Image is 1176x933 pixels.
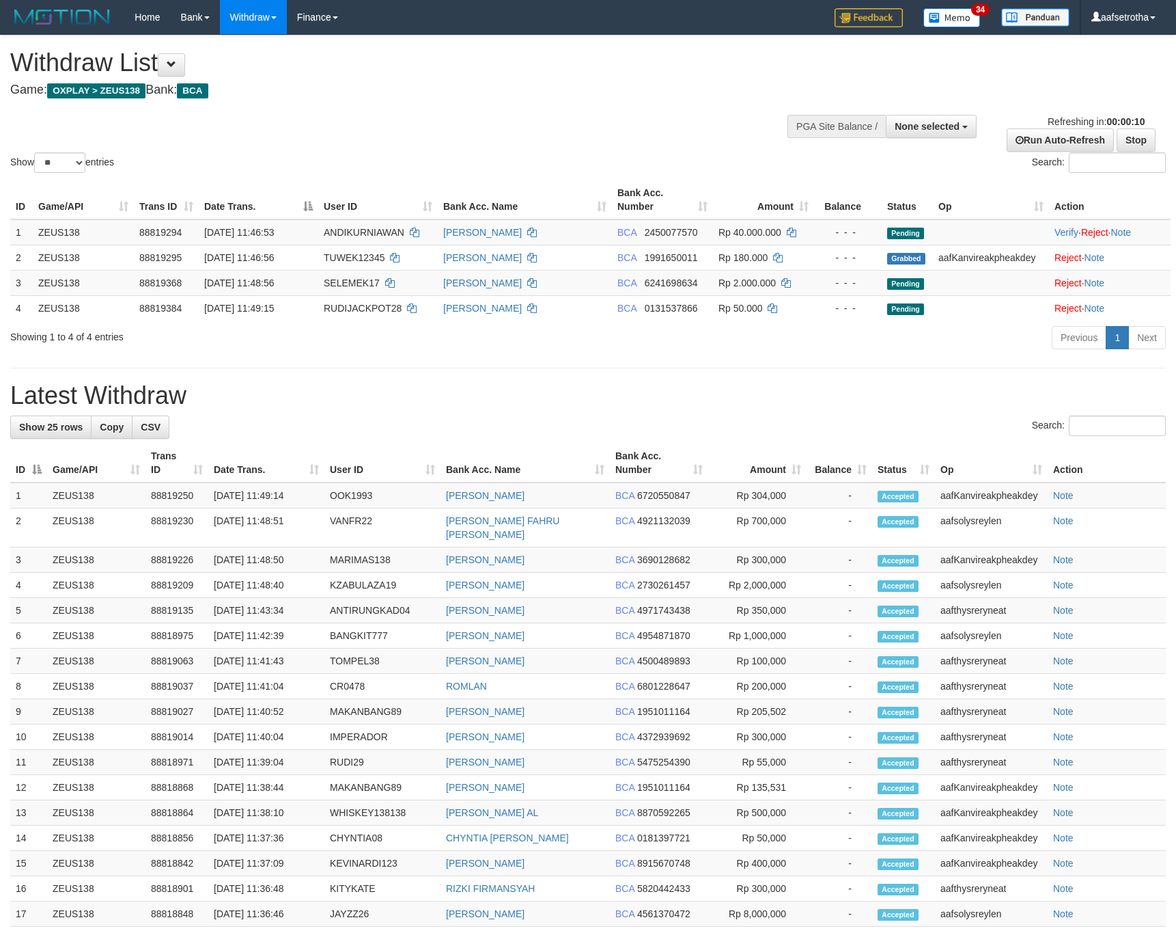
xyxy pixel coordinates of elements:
span: RUDIJACKPOT28 [324,303,402,314]
span: Show 25 rows [19,422,83,433]
td: 9 [10,699,47,725]
td: 1 [10,483,47,509]
input: Search: [1069,416,1166,436]
td: Rp 300,000 [708,725,807,750]
td: ZEUS138 [47,674,145,699]
td: ZEUS138 [47,826,145,851]
span: Accepted [878,707,919,718]
a: [PERSON_NAME] [446,908,524,919]
td: 88818975 [145,623,208,649]
td: 88819209 [145,573,208,598]
td: [DATE] 11:49:14 [208,483,324,509]
a: Note [1053,580,1074,591]
td: 1 [10,219,33,245]
span: Accepted [878,681,919,693]
th: Balance [814,180,882,219]
span: Copy 1951011164 to clipboard [637,706,690,717]
a: Note [1053,490,1074,501]
td: aafthysreryneat [935,699,1048,725]
td: Rp 350,000 [708,598,807,623]
td: [DATE] 11:42:39 [208,623,324,649]
td: aafthysreryneat [935,649,1048,674]
div: PGA Site Balance / [787,115,886,138]
td: aafthysreryneat [935,725,1048,750]
td: 14 [10,826,47,851]
span: Copy 8870592265 to clipboard [637,807,690,818]
span: Accepted [878,555,919,567]
td: [DATE] 11:38:44 [208,775,324,800]
td: Rp 1,000,000 [708,623,807,649]
th: User ID: activate to sort column ascending [318,180,438,219]
h1: Latest Withdraw [10,382,1166,409]
td: aafKanvireakpheakdey [935,800,1048,826]
span: Copy 4954871870 to clipboard [637,630,690,641]
td: 88819027 [145,699,208,725]
td: KZABULAZA19 [324,573,440,598]
a: [PERSON_NAME] [446,731,524,742]
span: Rp 50.000 [718,303,763,314]
td: 88819226 [145,547,208,573]
span: Copy 4500489893 to clipboard [637,655,690,666]
span: BCA [617,252,636,263]
span: Accepted [878,783,919,794]
label: Search: [1032,152,1166,173]
td: aafthysreryneat [935,674,1048,699]
span: TUWEK12345 [324,252,384,263]
td: TOMPEL38 [324,649,440,674]
span: Accepted [878,516,919,528]
td: - [807,623,872,649]
th: Game/API: activate to sort column ascending [47,444,145,483]
span: Accepted [878,808,919,820]
td: 12 [10,775,47,800]
a: [PERSON_NAME] [443,252,522,263]
span: Refreshing in: [1048,116,1145,127]
span: Rp 2.000.000 [718,278,776,288]
span: None selected [895,121,960,132]
td: aafKanvireakpheakdey [935,547,1048,573]
span: Copy 2450077570 to clipboard [645,227,698,238]
th: User ID: activate to sort column ascending [324,444,440,483]
td: MAKANBANG89 [324,699,440,725]
span: Copy 3690128682 to clipboard [637,554,690,565]
td: Rp 304,000 [708,483,807,509]
a: Note [1053,908,1074,919]
th: Action [1049,180,1171,219]
th: Amount: activate to sort column ascending [713,180,814,219]
a: [PERSON_NAME] [446,655,524,666]
span: SELEMEK17 [324,278,380,288]
td: Rp 100,000 [708,649,807,674]
a: Note [1053,655,1074,666]
span: BCA [615,655,634,666]
span: BCA [617,278,636,288]
a: Reject [1054,303,1082,314]
a: Next [1128,326,1166,349]
span: BCA [615,731,634,742]
td: CHYNTIA08 [324,826,440,851]
span: [DATE] 11:46:53 [204,227,274,238]
td: Rp 200,000 [708,674,807,699]
a: [PERSON_NAME] [446,605,524,616]
span: Copy 4372939692 to clipboard [637,731,690,742]
td: 7 [10,649,47,674]
td: 3 [10,270,33,295]
td: 4 [10,573,47,598]
h4: Game: Bank: [10,83,770,97]
span: Copy 2730261457 to clipboard [637,580,690,591]
th: Game/API: activate to sort column ascending [33,180,134,219]
td: - [807,725,872,750]
span: [DATE] 11:48:56 [204,278,274,288]
img: MOTION_logo.png [10,7,114,27]
th: Date Trans.: activate to sort column descending [199,180,318,219]
td: ZEUS138 [33,245,134,270]
a: Note [1053,858,1074,869]
span: BCA [617,227,636,238]
a: Note [1053,731,1074,742]
span: Rp 40.000.000 [718,227,781,238]
th: ID: activate to sort column descending [10,444,47,483]
span: Accepted [878,580,919,592]
a: [PERSON_NAME] [446,782,524,793]
span: 88819294 [139,227,182,238]
td: aafthysreryneat [935,598,1048,623]
span: 88819295 [139,252,182,263]
a: Note [1053,515,1074,526]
